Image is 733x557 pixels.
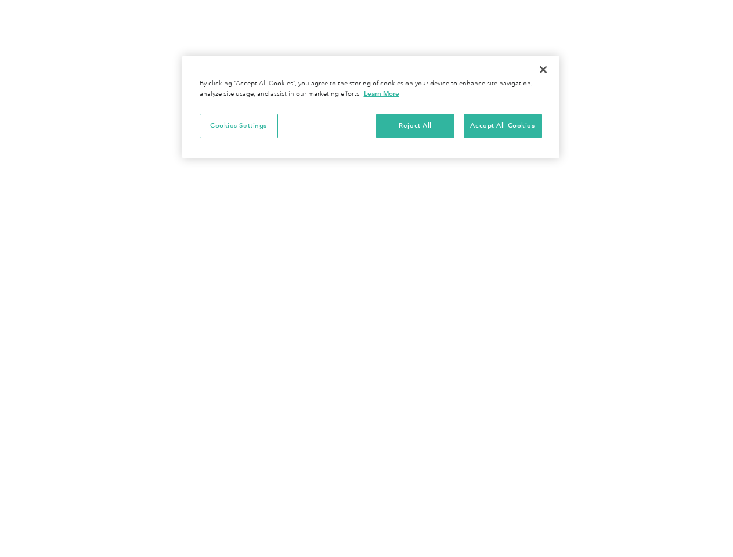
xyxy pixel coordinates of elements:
button: Close [530,57,556,82]
div: By clicking “Accept All Cookies”, you agree to the storing of cookies on your device to enhance s... [200,79,542,99]
div: Privacy [182,56,559,158]
div: Cookie banner [182,56,559,158]
a: More information about your privacy, opens in a new tab [364,89,399,97]
button: Reject All [376,114,454,138]
button: Accept All Cookies [464,114,542,138]
button: Cookies Settings [200,114,278,138]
